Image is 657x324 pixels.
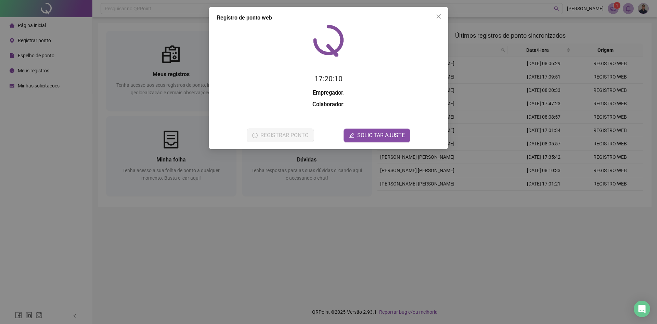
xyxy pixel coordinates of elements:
[433,11,444,22] button: Close
[247,129,314,142] button: REGISTRAR PONTO
[313,89,343,96] strong: Empregador
[314,75,343,83] time: 17:20:10
[344,129,410,142] button: editSOLICITAR AJUSTE
[357,131,405,140] span: SOLICITAR AJUSTE
[436,14,441,19] span: close
[217,100,440,109] h3: :
[313,25,344,57] img: QRPoint
[217,88,440,97] h3: :
[634,301,650,317] div: Open Intercom Messenger
[312,101,343,108] strong: Colaborador
[217,14,440,22] div: Registro de ponto web
[349,133,355,138] span: edit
